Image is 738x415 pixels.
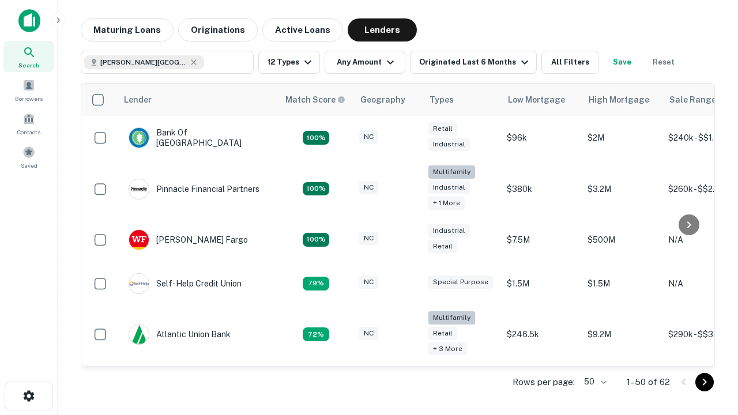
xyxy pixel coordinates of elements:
th: Types [423,84,501,116]
td: $246.5k [501,305,582,364]
span: Borrowers [15,94,43,103]
div: High Mortgage [589,93,649,107]
button: Any Amount [325,51,405,74]
div: Matching Properties: 10, hasApolloMatch: undefined [303,327,329,341]
iframe: Chat Widget [680,286,738,341]
div: Retail [428,240,457,253]
div: [PERSON_NAME] Fargo [129,229,248,250]
div: Low Mortgage [508,93,565,107]
button: Active Loans [262,18,343,41]
div: + 1 more [428,197,465,210]
span: Contacts [17,127,40,137]
td: $7.5M [501,218,582,262]
div: Industrial [428,181,470,194]
td: $500M [582,218,662,262]
td: $380k [501,160,582,218]
div: Capitalize uses an advanced AI algorithm to match your search with the best lender. The match sco... [285,93,345,106]
button: Go to next page [695,373,714,391]
div: NC [359,232,378,245]
div: 50 [579,373,608,390]
img: picture [129,128,149,148]
button: Reset [645,51,682,74]
div: Pinnacle Financial Partners [129,179,259,199]
span: Search [18,61,39,70]
th: Geography [353,84,423,116]
button: Originated Last 6 Months [410,51,537,74]
span: Saved [21,161,37,170]
button: 12 Types [258,51,320,74]
button: Save your search to get updates of matches that match your search criteria. [604,51,641,74]
td: $3.2M [582,160,662,218]
div: Sale Range [669,93,716,107]
td: $9.2M [582,305,662,364]
div: Bank Of [GEOGRAPHIC_DATA] [129,127,267,148]
div: Multifamily [428,311,475,325]
img: picture [129,274,149,293]
div: Matching Properties: 11, hasApolloMatch: undefined [303,277,329,290]
span: [PERSON_NAME][GEOGRAPHIC_DATA], [GEOGRAPHIC_DATA] [100,57,187,67]
a: Contacts [3,108,54,139]
div: NC [359,276,378,289]
th: Low Mortgage [501,84,582,116]
div: Matching Properties: 14, hasApolloMatch: undefined [303,131,329,145]
div: Matching Properties: 25, hasApolloMatch: undefined [303,182,329,196]
img: picture [129,230,149,250]
img: picture [129,179,149,199]
div: Types [430,93,454,107]
div: NC [359,130,378,144]
img: picture [129,325,149,344]
h6: Match Score [285,93,343,106]
a: Borrowers [3,74,54,105]
div: Retail [428,327,457,340]
div: Multifamily [428,165,475,179]
div: Matching Properties: 14, hasApolloMatch: undefined [303,233,329,247]
div: NC [359,327,378,340]
div: Industrial [428,138,470,151]
button: All Filters [541,51,599,74]
button: Maturing Loans [81,18,174,41]
td: $1.5M [582,262,662,305]
button: Lenders [348,18,417,41]
th: Lender [117,84,278,116]
div: Originated Last 6 Months [419,55,532,69]
div: Geography [360,93,405,107]
p: Rows per page: [513,375,575,389]
div: Atlantic Union Bank [129,324,231,345]
td: $1.5M [501,262,582,305]
th: High Mortgage [582,84,662,116]
button: Originations [178,18,258,41]
a: Saved [3,141,54,172]
p: 1–50 of 62 [627,375,670,389]
div: Industrial [428,224,470,237]
div: Retail [428,122,457,135]
th: Capitalize uses an advanced AI algorithm to match your search with the best lender. The match sco... [278,84,353,116]
div: NC [359,181,378,194]
div: + 3 more [428,342,467,356]
td: $96k [501,116,582,160]
img: capitalize-icon.png [18,9,40,32]
div: Lender [124,93,152,107]
a: Search [3,41,54,72]
div: Special Purpose [428,276,493,289]
div: Self-help Credit Union [129,273,242,294]
td: $2M [582,116,662,160]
